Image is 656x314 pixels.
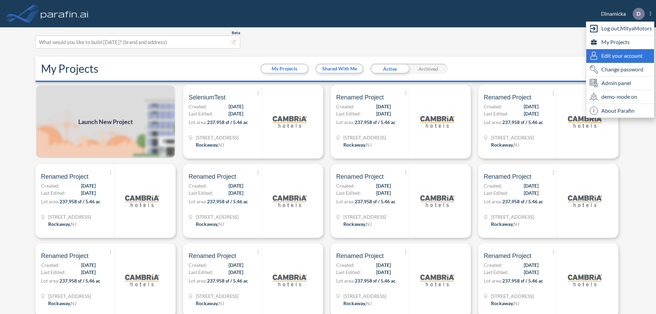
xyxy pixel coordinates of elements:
[48,213,91,220] span: 321 Mt Hope Ave
[491,141,519,148] div: Rockaway, NJ
[491,300,514,306] span: Rockaway ,
[41,173,88,181] span: Renamed Project
[420,105,454,139] img: logo
[586,63,654,77] div: Change password
[586,90,654,104] div: demo-mode on
[601,79,631,87] span: Admin panel
[336,103,355,110] span: Created:
[514,142,519,148] span: NJ
[484,278,502,284] span: Lot area:
[491,134,534,141] span: 321 Mt Hope Ave
[41,199,59,204] span: Lot area:
[524,189,538,196] span: [DATE]
[376,182,391,189] span: [DATE]
[336,261,355,269] span: Created:
[568,184,602,218] img: logo
[78,117,133,126] span: Launch New Project
[336,278,355,284] span: Lot area:
[229,110,243,117] span: [DATE]
[218,300,224,306] span: NJ
[586,49,654,63] div: Edit user
[48,292,91,300] span: 321 Mt Hope Ave
[376,189,391,196] span: [DATE]
[409,64,448,74] div: Archived
[41,278,59,284] span: Lot area:
[484,199,502,204] span: Lot area:
[484,119,502,125] span: Lot area:
[207,278,248,284] span: 237,958 sf / 5.46 ac
[355,278,396,284] span: 237,958 sf / 5.46 ac
[355,199,396,204] span: 237,958 sf / 5.46 ac
[491,213,534,220] span: 321 Mt Hope Ave
[196,300,224,307] div: Rockaway, NJ
[125,263,159,297] img: logo
[343,300,366,306] span: Rockaway ,
[601,38,630,46] span: My Projects
[229,103,243,110] span: [DATE]
[336,119,355,125] span: Lot area:
[355,119,396,125] span: 237,958 sf / 5.46 ac
[39,7,90,21] img: logo
[336,173,384,181] span: Renamed Project
[376,261,391,269] span: [DATE]
[48,220,77,228] div: Rockaway, NJ
[343,213,386,220] span: 321 Mt Hope Ave
[229,269,243,276] span: [DATE]
[336,199,355,204] span: Lot area:
[524,261,538,269] span: [DATE]
[59,278,100,284] span: 237,958 sf / 5.46 ac
[336,93,384,101] span: Renamed Project
[590,107,598,115] span: i
[218,221,224,227] span: NJ
[484,103,502,110] span: Created:
[502,278,543,284] span: 237,958 sf / 5.46 ac
[370,64,409,74] div: Active
[59,199,100,204] span: 237,958 sf / 5.46 ac
[189,269,213,276] span: Last Edited:
[336,110,361,117] span: Last Edited:
[41,189,66,196] span: Last Edited:
[601,93,637,101] span: demo-mode on
[568,263,602,297] img: logo
[232,30,240,36] span: Beta
[502,119,543,125] span: 237,958 sf / 5.46 ac
[586,104,654,118] div: About Parafin
[189,173,236,181] span: Renamed Project
[343,300,372,307] div: Rockaway, NJ
[514,300,519,306] span: NJ
[189,278,207,284] span: Lot area:
[637,11,641,17] p: D
[229,189,243,196] span: [DATE]
[336,182,355,189] span: Created:
[484,261,502,269] span: Created:
[484,110,508,117] span: Last Edited:
[524,110,538,117] span: [DATE]
[189,261,207,269] span: Created:
[484,189,508,196] span: Last Edited:
[81,189,96,196] span: [DATE]
[491,300,519,307] div: Rockaway, NJ
[514,221,519,227] span: NJ
[586,36,654,49] div: My Projects
[41,62,98,75] h2: My Projects
[207,119,248,125] span: 237,958 sf / 5.46 ac
[343,134,386,141] span: 321 Mt Hope Ave
[125,184,159,218] img: logo
[189,119,207,125] span: Lot area:
[41,182,59,189] span: Created:
[316,65,363,73] button: Shared With Me
[484,173,531,181] span: Renamed Project
[376,103,391,110] span: [DATE]
[41,269,66,276] span: Last Edited:
[491,221,514,227] span: Rockaway ,
[502,199,543,204] span: 237,958 sf / 5.46 ac
[366,142,372,148] span: NJ
[41,261,59,269] span: Created:
[601,24,652,32] span: Log out, MityaMotors
[601,52,643,60] span: Edit your account
[273,263,307,297] img: logo
[491,220,519,228] div: Rockaway, NJ
[376,269,391,276] span: [DATE]
[218,142,224,148] span: NJ
[568,105,602,139] img: logo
